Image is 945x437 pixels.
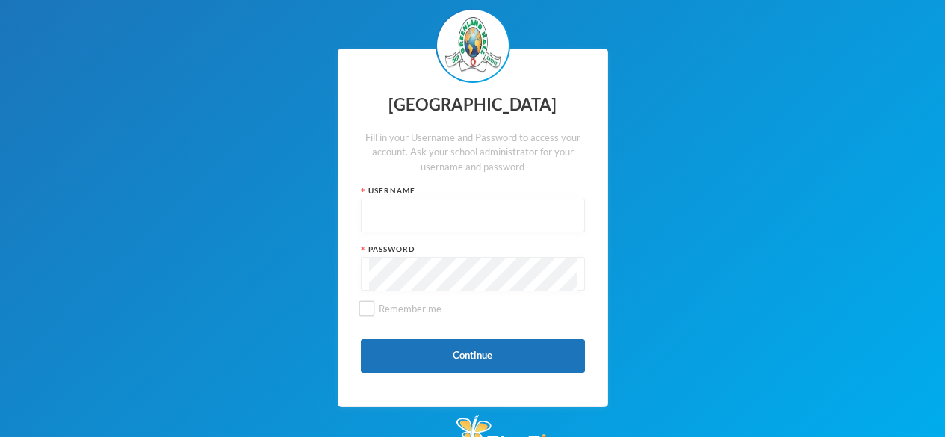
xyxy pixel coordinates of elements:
div: [GEOGRAPHIC_DATA] [361,90,585,120]
div: Username [361,185,585,196]
button: Continue [361,339,585,373]
span: Remember me [373,303,447,314]
div: Fill in your Username and Password to access your account. Ask your school administrator for your... [361,131,585,175]
div: Password [361,244,585,255]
